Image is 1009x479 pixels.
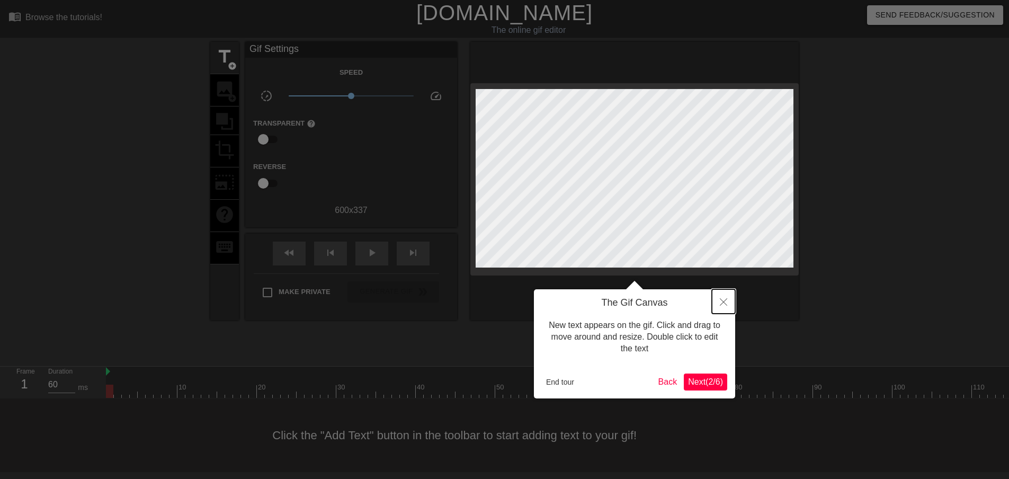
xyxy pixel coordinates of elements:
[684,374,727,391] button: Next
[542,309,727,366] div: New text appears on the gif. Click and drag to move around and resize. Double click to edit the text
[542,297,727,309] h4: The Gif Canvas
[654,374,682,391] button: Back
[712,289,735,314] button: Close
[688,377,723,386] span: Next ( 2 / 6 )
[542,374,578,390] button: End tour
